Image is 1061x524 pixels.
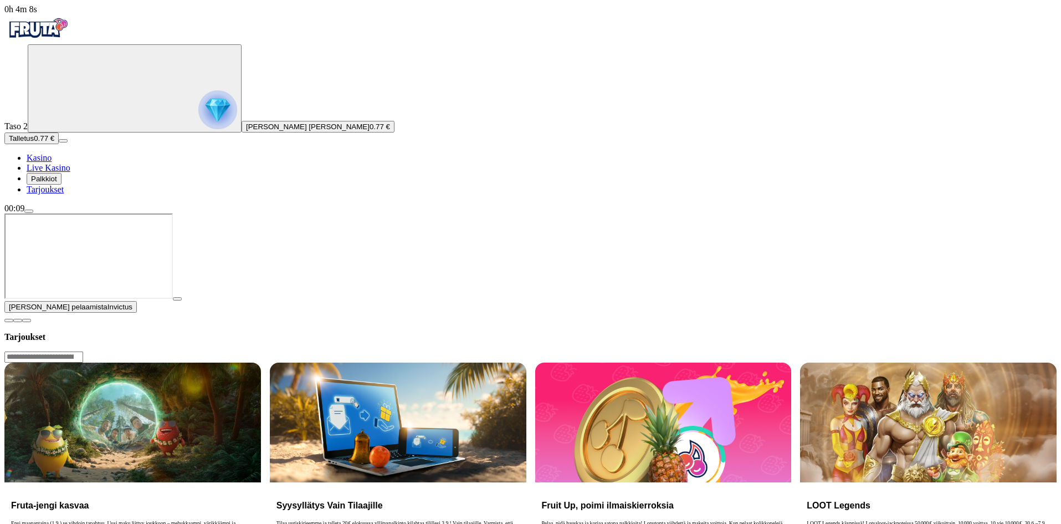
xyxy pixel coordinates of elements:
[28,44,242,133] button: reward progress
[27,153,52,162] a: diamond iconKasino
[4,319,13,322] button: close icon
[370,123,390,131] span: 0.77 €
[542,500,785,511] h3: Fruit Up, poimi ilmaiskierroksia
[13,319,22,322] button: chevron-down icon
[246,123,370,131] span: [PERSON_NAME] [PERSON_NAME]
[270,363,526,482] img: Syysyllätys Vain Tilaajille
[27,153,52,162] span: Kasino
[27,163,70,172] span: Live Kasino
[11,500,254,511] h3: Fruta-jengi kasvaa
[4,213,173,299] iframe: Invictus
[242,121,394,133] button: [PERSON_NAME] [PERSON_NAME]0.77 €
[4,4,37,14] span: user session time
[27,185,64,194] span: Tarjoukset
[4,332,1057,342] h3: Tarjoukset
[4,14,71,42] img: Fruta
[22,319,31,322] button: fullscreen icon
[173,297,182,301] button: play icon
[9,303,107,311] span: [PERSON_NAME] pelaamista
[807,500,1050,511] h3: LOOT Legends
[34,134,54,143] span: 0.77 €
[4,133,59,144] button: Talletusplus icon0.77 €
[276,500,520,511] h3: Syysyllätys Vain Tilaajille
[4,34,71,44] a: Fruta
[107,303,132,311] span: Invictus
[4,363,261,482] img: Fruta-jengi kasvaa
[27,185,64,194] a: gift-inverted iconTarjoukset
[535,363,792,482] img: Fruit Up, poimi ilmaiskierroksia
[4,352,83,363] input: Search
[24,210,33,213] button: menu
[4,301,137,313] button: [PERSON_NAME] pelaamistaInvictus
[9,134,34,143] span: Talletus
[27,173,61,185] button: reward iconPalkkiot
[31,175,57,183] span: Palkkiot
[800,363,1057,482] img: LOOT Legends
[59,139,68,143] button: menu
[4,121,28,131] span: Taso 2
[27,163,70,172] a: poker-chip iconLive Kasino
[198,90,237,129] img: reward progress
[4,204,24,213] span: 00:09
[4,14,1057,195] nav: Primary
